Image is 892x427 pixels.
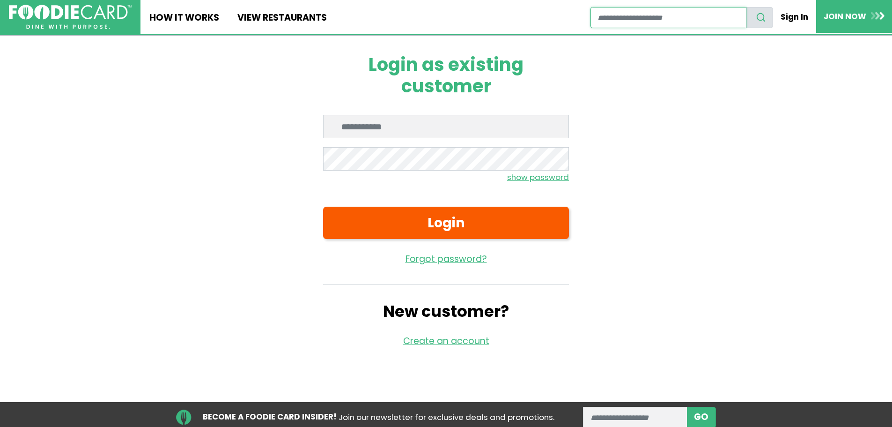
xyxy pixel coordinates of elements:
a: Forgot password? [323,253,569,266]
img: FoodieCard; Eat, Drink, Save, Donate [9,5,132,30]
input: restaurant search [590,7,746,28]
strong: BECOME A FOODIE CARD INSIDER! [203,411,337,422]
button: search [746,7,773,28]
a: Create an account [403,335,489,347]
h2: New customer? [323,302,569,321]
button: Login [323,207,569,239]
span: Join our newsletter for exclusive deals and promotions. [339,412,554,423]
a: Sign In [773,7,816,27]
h1: Login as existing customer [323,54,569,97]
small: show password [507,172,569,183]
